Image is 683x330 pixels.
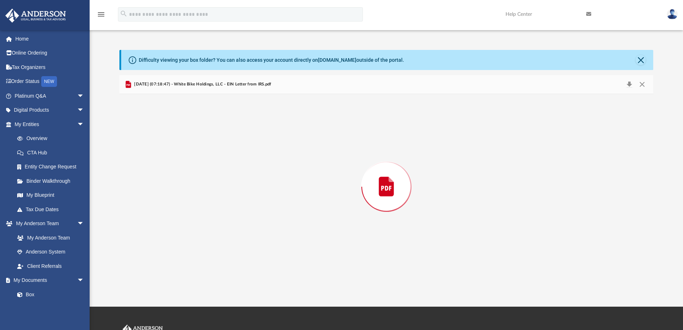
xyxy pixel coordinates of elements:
div: Preview [119,75,654,279]
a: Home [5,32,95,46]
a: My Documentsarrow_drop_down [5,273,91,288]
a: My Anderson Team [10,231,88,245]
a: [DOMAIN_NAME] [318,57,356,63]
a: Entity Change Request [10,160,95,174]
img: User Pic [667,9,678,19]
a: Box [10,287,88,302]
a: Anderson System [10,245,91,259]
a: Binder Walkthrough [10,174,95,188]
a: Meeting Minutes [10,302,91,316]
span: arrow_drop_down [77,217,91,231]
a: menu [97,14,105,19]
div: Difficulty viewing your box folder? You can also access your account directly on outside of the p... [139,56,404,64]
a: Digital Productsarrow_drop_down [5,103,95,117]
a: Client Referrals [10,259,91,273]
span: arrow_drop_down [77,273,91,288]
div: NEW [41,76,57,87]
a: CTA Hub [10,145,95,160]
a: Order StatusNEW [5,74,95,89]
button: Close [636,55,646,65]
button: Download [623,79,636,89]
a: Tax Organizers [5,60,95,74]
a: My Entitiesarrow_drop_down [5,117,95,131]
i: menu [97,10,105,19]
a: Platinum Q&Aarrow_drop_down [5,89,95,103]
a: Tax Due Dates [10,202,95,217]
a: Online Ordering [5,46,95,60]
a: My Blueprint [10,188,91,203]
button: Close [636,79,649,89]
span: [DATE] (07:18:47) - White Bike Holdings, LLC - EIN Letter from IRS.pdf [133,81,271,88]
img: Anderson Advisors Platinum Portal [3,9,68,23]
span: arrow_drop_down [77,117,91,132]
a: My Anderson Teamarrow_drop_down [5,217,91,231]
i: search [120,10,128,18]
a: Overview [10,131,95,146]
span: arrow_drop_down [77,89,91,103]
span: arrow_drop_down [77,103,91,118]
